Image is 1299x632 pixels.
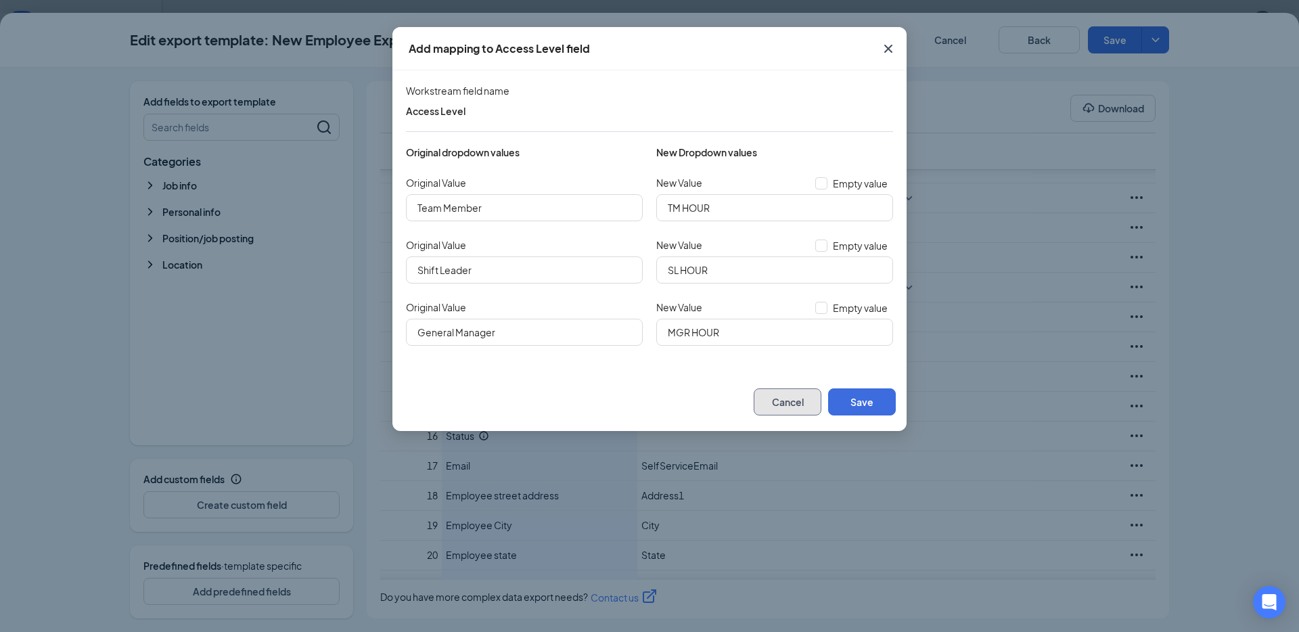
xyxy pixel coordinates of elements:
button: Cancel [754,388,821,415]
input: Enter a mapped value [656,256,893,284]
span: New Value [656,301,702,313]
span: Original Value [406,239,466,251]
span: Original dropdown values [406,145,643,159]
input: Enter a mapped value [656,194,893,221]
div: Add mapping to Access Level field [409,41,590,56]
span: Original Value [406,301,466,313]
span: New Dropdown values [656,145,893,159]
span: New Value [656,239,702,251]
button: Close [870,27,907,70]
span: Access Level [406,104,893,118]
span: Empty value [827,300,893,315]
button: Save [828,388,896,415]
span: Workstream field name [406,84,893,97]
input: Enter a mapped value [656,319,893,346]
span: Original Value [406,177,466,189]
svg: Cross [880,41,896,57]
span: New Value [656,177,702,189]
div: Open Intercom Messenger [1253,586,1285,618]
span: Empty value [827,238,893,253]
span: Empty value [827,176,893,191]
